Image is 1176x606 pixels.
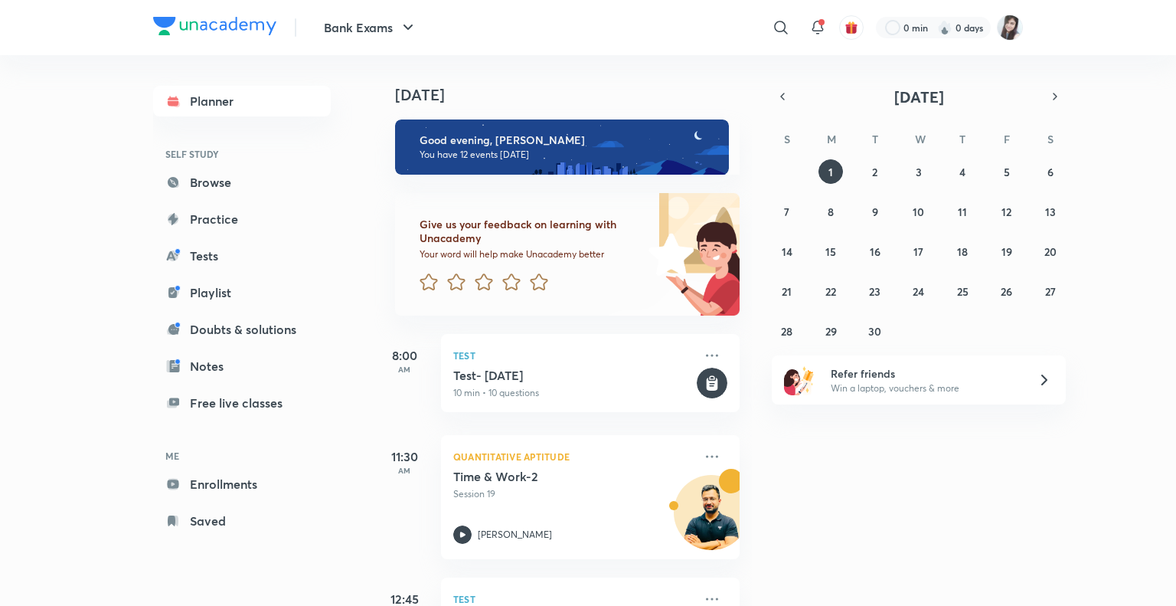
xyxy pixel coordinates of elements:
button: September 28, 2025 [775,319,799,343]
h5: 8:00 [374,346,435,365]
a: Company Logo [153,17,276,39]
h6: SELF STUDY [153,141,331,167]
h5: 11:30 [374,447,435,466]
abbr: September 19, 2025 [1001,244,1012,259]
h5: Time & Work-2 [453,469,644,484]
button: September 23, 2025 [863,279,887,303]
a: Free live classes [153,388,331,418]
a: Doubts & solutions [153,314,331,345]
abbr: September 10, 2025 [913,205,924,219]
img: avatar [844,21,858,34]
abbr: September 26, 2025 [1001,284,1012,299]
button: September 15, 2025 [818,239,843,264]
button: September 22, 2025 [818,279,843,303]
h6: Refer friends [831,365,1019,382]
p: [PERSON_NAME] [478,528,552,542]
abbr: September 3, 2025 [916,165,922,179]
button: September 13, 2025 [1038,199,1063,224]
img: Manjeet Kaur [997,15,1023,41]
abbr: September 21, 2025 [782,284,792,299]
button: September 27, 2025 [1038,279,1063,303]
p: AM [374,365,435,374]
abbr: September 15, 2025 [825,244,836,259]
p: Test [453,346,694,365]
abbr: September 14, 2025 [782,244,792,259]
a: Browse [153,167,331,198]
img: evening [395,120,729,175]
abbr: September 9, 2025 [872,205,878,219]
abbr: Monday [827,132,836,146]
abbr: September 16, 2025 [870,244,880,259]
abbr: September 22, 2025 [825,284,836,299]
abbr: Sunday [784,132,790,146]
abbr: September 13, 2025 [1045,205,1056,219]
button: September 5, 2025 [995,159,1019,184]
h5: Test- 1st Sep, 2025 [453,368,694,383]
abbr: September 17, 2025 [913,244,923,259]
img: Avatar [675,483,748,557]
abbr: September 5, 2025 [1004,165,1010,179]
button: September 16, 2025 [863,239,887,264]
abbr: September 2, 2025 [872,165,877,179]
h6: Good evening, [PERSON_NAME] [420,133,715,147]
button: September 14, 2025 [775,239,799,264]
a: Practice [153,204,331,234]
button: September 8, 2025 [818,199,843,224]
img: Company Logo [153,17,276,35]
abbr: September 29, 2025 [825,324,837,339]
button: September 12, 2025 [995,199,1019,224]
p: Win a laptop, vouchers & more [831,382,1019,395]
img: streak [937,20,952,35]
p: You have 12 events [DATE] [420,149,715,161]
abbr: Wednesday [915,132,926,146]
abbr: September 6, 2025 [1047,165,1053,179]
h6: ME [153,443,331,469]
abbr: Friday [1004,132,1010,146]
button: September 7, 2025 [775,199,799,224]
button: September 10, 2025 [906,199,931,224]
abbr: September 1, 2025 [828,165,833,179]
button: September 20, 2025 [1038,239,1063,264]
abbr: September 4, 2025 [959,165,965,179]
button: September 26, 2025 [995,279,1019,303]
button: September 9, 2025 [863,199,887,224]
h4: [DATE] [395,86,755,104]
a: Tests [153,241,331,271]
button: September 21, 2025 [775,279,799,303]
a: Enrollments [153,469,331,500]
abbr: Tuesday [872,132,878,146]
button: September 30, 2025 [863,319,887,343]
a: Notes [153,351,331,382]
a: Saved [153,506,331,536]
button: September 2, 2025 [863,159,887,184]
abbr: Thursday [959,132,965,146]
button: September 6, 2025 [1038,159,1063,184]
img: feedback_image [596,193,740,316]
p: Session 19 [453,487,694,501]
a: Planner [153,86,331,116]
abbr: September 7, 2025 [784,205,789,219]
abbr: September 8, 2025 [828,205,834,219]
button: [DATE] [793,86,1044,107]
span: [DATE] [894,87,944,107]
abbr: September 25, 2025 [957,284,969,299]
p: Quantitative Aptitude [453,447,694,466]
button: September 17, 2025 [906,239,931,264]
img: referral [784,365,815,395]
abbr: September 23, 2025 [869,284,880,299]
abbr: September 28, 2025 [781,324,792,339]
button: September 3, 2025 [906,159,931,184]
abbr: September 24, 2025 [913,284,924,299]
abbr: September 18, 2025 [957,244,968,259]
abbr: September 20, 2025 [1044,244,1057,259]
button: September 29, 2025 [818,319,843,343]
button: September 19, 2025 [995,239,1019,264]
button: September 1, 2025 [818,159,843,184]
p: Your word will help make Unacademy better [420,248,643,260]
abbr: September 27, 2025 [1045,284,1056,299]
abbr: September 30, 2025 [868,324,881,339]
button: Bank Exams [315,12,426,43]
abbr: September 12, 2025 [1001,205,1011,219]
p: AM [374,466,435,475]
abbr: September 11, 2025 [958,205,967,219]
